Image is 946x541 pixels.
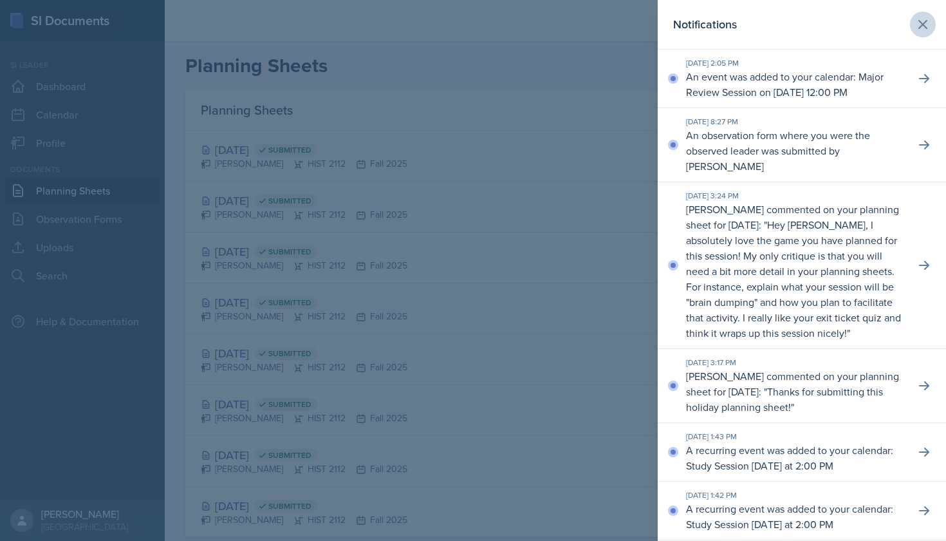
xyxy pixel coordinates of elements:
[686,368,905,415] p: [PERSON_NAME] commented on your planning sheet for [DATE]: " "
[686,384,883,414] p: Thanks for submitting this holiday planning sheet!
[686,218,901,340] p: Hey [PERSON_NAME], I absolutely love the game you have planned for this session! My only critique...
[686,357,905,368] div: [DATE] 3:17 PM
[686,69,905,100] p: An event was added to your calendar: Major Review Session on [DATE] 12:00 PM
[686,431,905,442] div: [DATE] 1:43 PM
[686,442,905,473] p: A recurring event was added to your calendar: Study Session [DATE] at 2:00 PM
[686,128,905,174] p: An observation form where you were the observed leader was submitted by [PERSON_NAME]
[686,202,905,341] p: [PERSON_NAME] commented on your planning sheet for [DATE]: " "
[673,15,737,33] h2: Notifications
[686,190,905,202] div: [DATE] 3:24 PM
[686,489,905,501] div: [DATE] 1:42 PM
[686,57,905,69] div: [DATE] 2:05 PM
[686,116,905,128] div: [DATE] 8:27 PM
[686,501,905,532] p: A recurring event was added to your calendar: Study Session [DATE] at 2:00 PM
